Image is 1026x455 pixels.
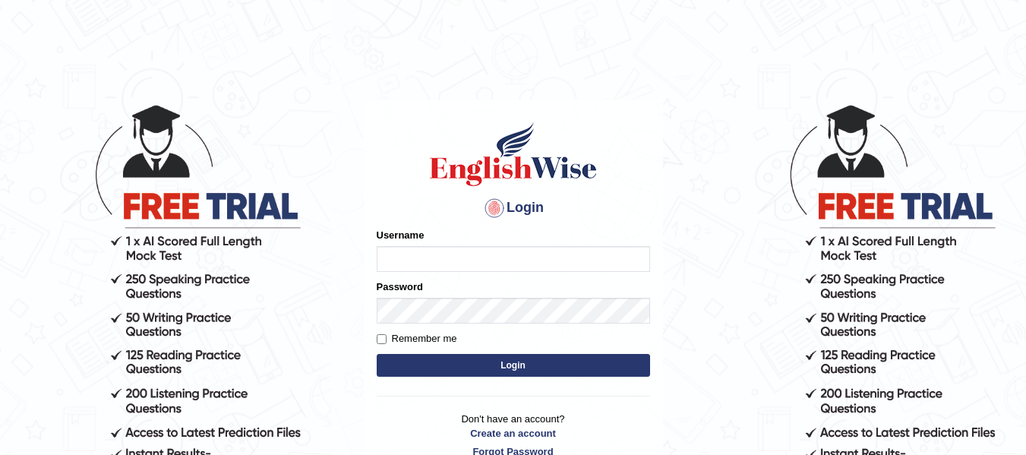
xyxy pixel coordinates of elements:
label: Remember me [377,331,457,346]
a: Create an account [377,426,650,441]
button: Login [377,354,650,377]
label: Password [377,280,423,294]
img: Logo of English Wise sign in for intelligent practice with AI [427,120,600,188]
label: Username [377,228,425,242]
input: Remember me [377,334,387,344]
h4: Login [377,196,650,220]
